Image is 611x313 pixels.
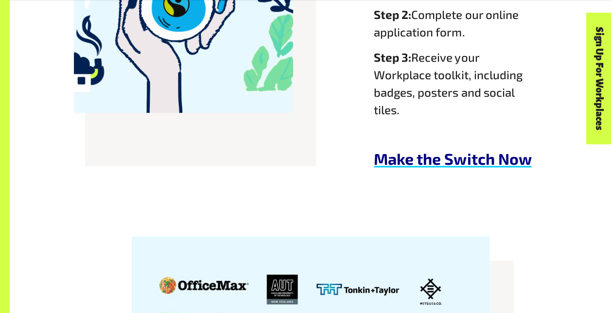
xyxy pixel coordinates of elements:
strong: Step 2: [374,7,411,21]
span: Complete our online application form. [374,7,518,39]
strong: Step 3: [374,50,411,64]
span: Receive your Workplace toolkit, including badges, posters and social tiles. [374,50,522,117]
a: Make the Switch Now [374,149,531,168]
